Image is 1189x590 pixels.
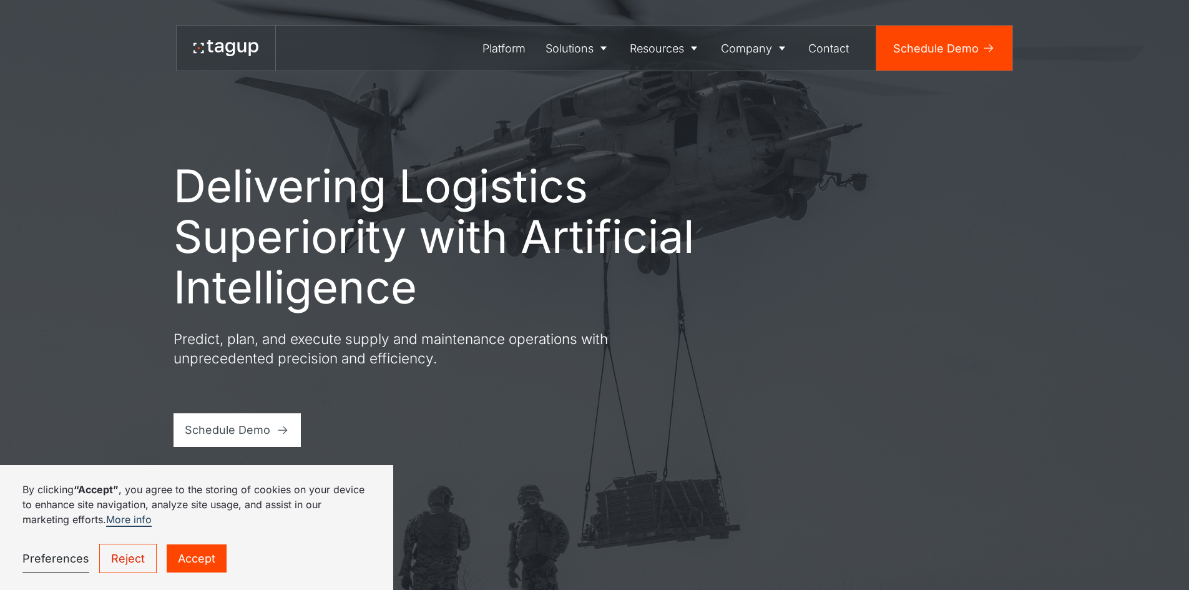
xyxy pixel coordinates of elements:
a: Contact [799,26,859,71]
h1: Delivering Logistics Superiority with Artificial Intelligence [174,160,698,312]
div: Schedule Demo [893,40,979,57]
a: Schedule Demo [174,413,301,447]
strong: “Accept” [74,483,119,496]
div: Platform [482,40,526,57]
a: Company [711,26,799,71]
a: Solutions [536,26,620,71]
div: Solutions [546,40,594,57]
p: Predict, plan, and execute supply and maintenance operations with unprecedented precision and eff... [174,329,623,368]
a: Reject [99,544,157,573]
div: Schedule Demo [185,421,270,438]
p: By clicking , you agree to the storing of cookies on your device to enhance site navigation, anal... [22,482,371,527]
a: Resources [620,26,712,71]
div: Company [721,40,772,57]
div: Contact [808,40,849,57]
a: More info [106,513,152,527]
a: Preferences [22,544,89,573]
a: Accept [167,544,227,573]
a: Platform [473,26,536,71]
div: Resources [630,40,684,57]
a: Schedule Demo [876,26,1012,71]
